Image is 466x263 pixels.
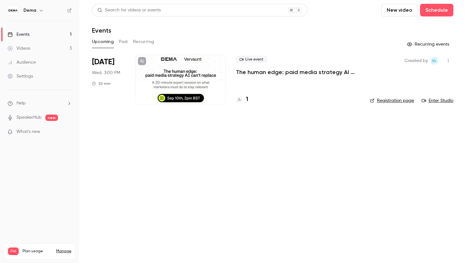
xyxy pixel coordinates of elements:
[8,45,30,52] div: Videos
[16,100,26,107] span: Help
[236,56,267,63] span: Live event
[92,27,111,34] h1: Events
[236,95,248,104] a: 1
[405,57,428,65] span: Created by
[56,249,71,254] a: Manage
[8,59,36,66] div: Audience
[381,4,417,16] button: New video
[236,68,360,76] a: The human edge: paid media strategy AI can’t replace
[16,128,40,135] span: What's new
[430,57,438,65] span: Ville Leikas
[8,31,29,38] div: Events
[8,100,72,107] li: help-dropdown-opener
[45,115,58,121] span: new
[92,54,125,105] div: Sep 10 Wed, 2:00 PM (Europe/London)
[404,39,453,49] button: Recurring events
[23,249,52,254] span: Plan usage
[92,57,114,67] span: [DATE]
[97,7,161,14] div: Search for videos or events
[422,97,453,104] a: Enter Studio
[92,81,111,86] div: 30 min
[246,95,248,104] h4: 1
[8,73,33,79] div: Settings
[92,70,120,76] span: Wed, 3:00 PM
[8,5,18,16] img: Dema
[92,37,114,47] button: Upcoming
[23,7,36,14] h6: Dema
[119,37,128,47] button: Past
[64,129,72,135] iframe: Noticeable Trigger
[420,4,453,16] button: Schedule
[133,37,154,47] button: Recurring
[8,247,19,255] span: Pro
[432,57,437,65] span: VL
[370,97,414,104] a: Registration page
[16,114,42,121] a: SpeakerHub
